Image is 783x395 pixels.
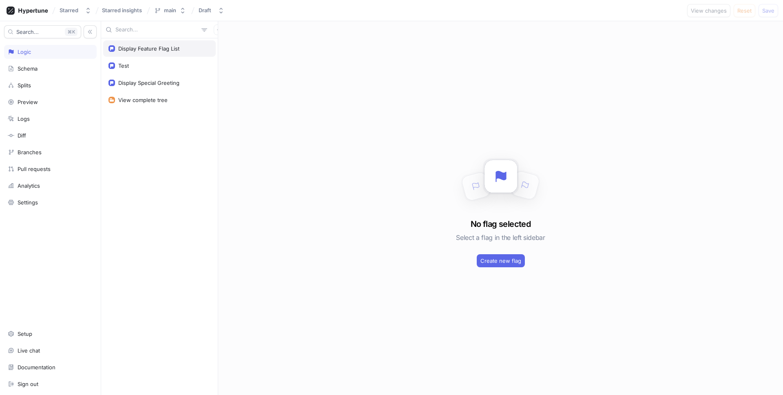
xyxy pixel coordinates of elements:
div: Display Feature Flag List [118,45,179,52]
div: Sign out [18,381,38,387]
button: View changes [687,4,730,17]
div: Logs [18,115,30,122]
div: Documentation [18,364,55,371]
div: Test [118,62,129,69]
button: Save [759,4,778,17]
div: Draft [199,7,211,14]
div: Preview [18,99,38,105]
div: Schema [18,65,38,72]
button: Starred [56,4,95,17]
div: Splits [18,82,31,89]
button: Draft [195,4,228,17]
span: Starred insights [102,7,142,13]
span: Reset [737,8,752,13]
h5: Select a flag in the left sidebar [456,230,545,245]
div: Live chat [18,347,40,354]
div: Settings [18,199,38,206]
button: Reset [734,4,755,17]
span: Save [762,8,774,13]
div: Analytics [18,182,40,189]
div: Diff [18,132,26,139]
div: main [164,7,176,14]
div: View complete tree [118,97,168,103]
div: Setup [18,331,32,337]
h3: No flag selected [471,218,531,230]
div: K [65,28,77,36]
span: View changes [691,8,727,13]
div: Display Special Greeting [118,80,179,86]
div: Pull requests [18,166,51,172]
button: Search...K [4,25,81,38]
a: Documentation [4,360,97,374]
input: Search... [115,26,198,34]
div: Logic [18,49,31,55]
div: Starred [60,7,78,14]
button: Create new flag [477,254,525,267]
div: Branches [18,149,42,155]
button: main [151,4,189,17]
span: Search... [16,29,39,34]
span: Create new flag [480,258,521,263]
